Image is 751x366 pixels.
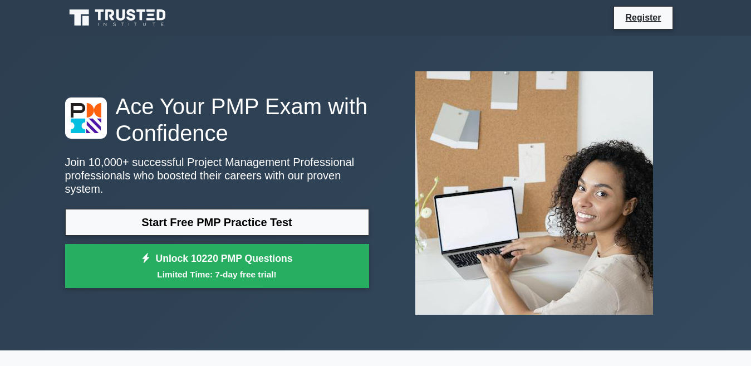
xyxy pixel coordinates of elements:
[65,244,369,289] a: Unlock 10220 PMP QuestionsLimited Time: 7-day free trial!
[65,93,369,147] h1: Ace Your PMP Exam with Confidence
[65,209,369,236] a: Start Free PMP Practice Test
[619,11,667,25] a: Register
[79,268,355,281] small: Limited Time: 7-day free trial!
[65,155,369,196] p: Join 10,000+ successful Project Management Professional professionals who boosted their careers w...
